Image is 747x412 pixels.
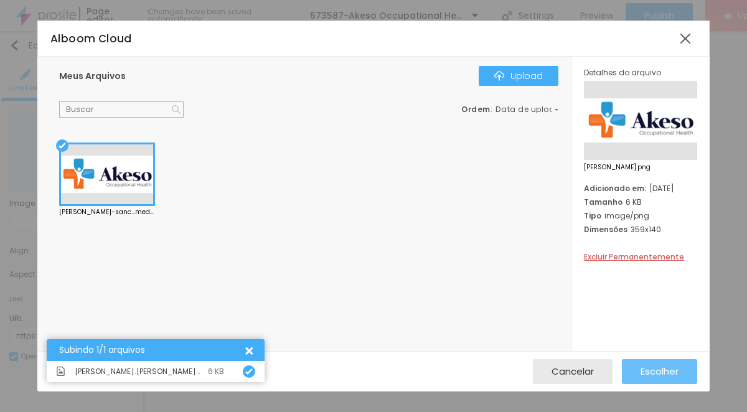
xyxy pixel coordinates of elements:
div: 6 KB [208,368,224,375]
div: image/png [584,210,697,221]
span: Data de upload [496,106,560,113]
span: Excluir Permanentemente [584,251,684,262]
div: Subindo 1/1 arquivos [59,345,243,355]
span: Cancelar [552,366,594,377]
input: Buscar [59,101,184,118]
div: 6 KB [584,197,697,207]
span: Tipo [584,210,601,221]
div: [PERSON_NAME]-sanc...medical.png [59,209,155,215]
div: 359x140 [584,224,697,235]
span: Tamanho [584,197,622,207]
img: Icone [245,368,253,375]
span: Ordem [461,104,491,115]
span: [PERSON_NAME].png [584,164,697,171]
span: Dimensões [584,224,627,235]
div: [DATE] [584,183,697,194]
span: Adicionado em: [584,183,646,194]
span: Alboom Cloud [50,31,132,46]
img: Icone [494,71,504,81]
div: : [461,106,558,113]
button: IconeUpload [479,66,558,86]
img: Icone [56,367,65,376]
span: Meus Arquivos [59,70,126,82]
div: Upload [494,71,543,81]
img: Icone [172,105,181,114]
button: Cancelar [533,359,613,384]
span: [PERSON_NAME].[PERSON_NAME]@akesomedical.png [75,368,202,375]
button: Escolher [622,359,697,384]
span: Escolher [641,366,679,377]
span: Detalhes do arquivo [584,67,661,78]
